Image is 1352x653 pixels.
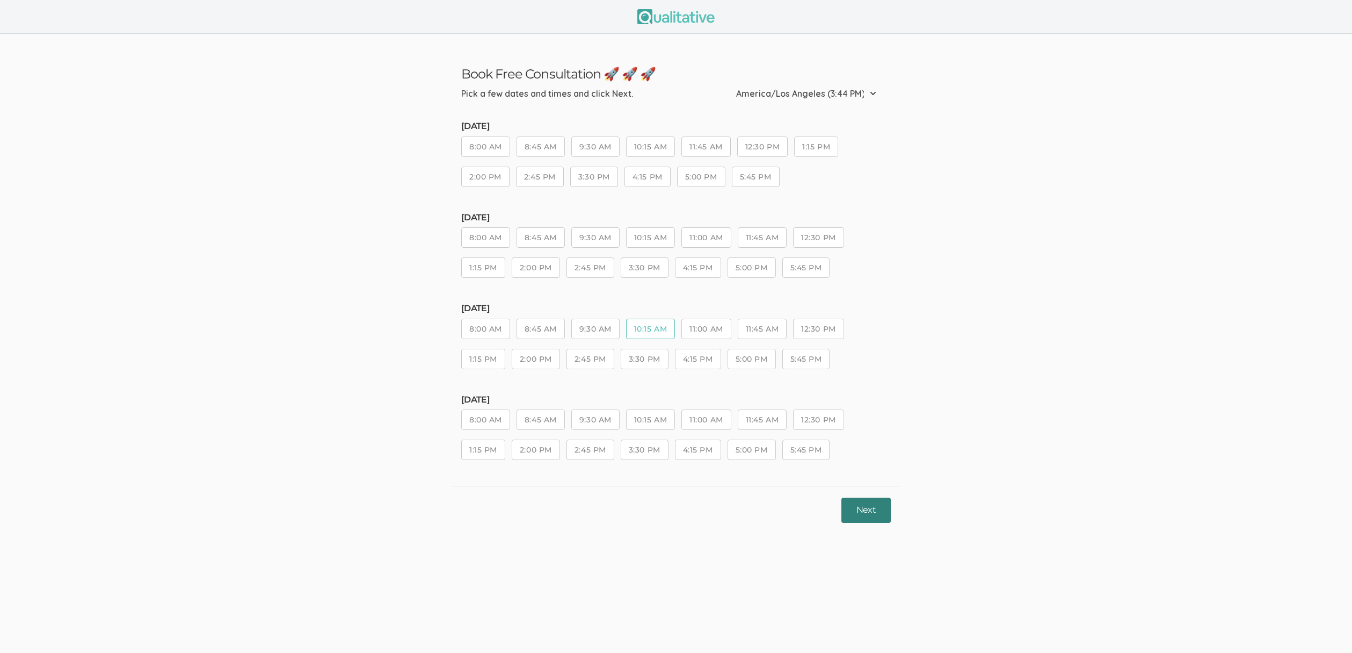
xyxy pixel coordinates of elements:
button: 1:15 PM [461,349,505,369]
button: 2:00 PM [461,167,510,187]
button: 11:45 AM [738,319,787,339]
button: 9:30 AM [571,319,620,339]
button: 8:00 AM [461,227,510,248]
h5: [DATE] [461,304,891,313]
button: 12:30 PM [737,137,788,157]
button: 11:00 AM [681,227,731,248]
button: 2:00 PM [512,349,560,369]
button: 10:15 AM [626,319,675,339]
button: 11:00 AM [681,410,731,430]
button: 4:15 PM [675,349,721,369]
button: 11:45 AM [681,137,730,157]
button: 3:30 PM [570,167,618,187]
button: 8:00 AM [461,410,510,430]
button: 8:00 AM [461,137,510,157]
button: 5:00 PM [728,440,776,460]
button: 2:45 PM [566,257,614,278]
button: 12:30 PM [793,227,844,248]
button: 11:00 AM [681,319,731,339]
button: 5:00 PM [728,349,776,369]
button: 9:30 AM [571,137,620,157]
button: 9:30 AM [571,227,620,248]
h5: [DATE] [461,395,891,405]
button: 2:00 PM [512,440,560,460]
button: 8:45 AM [517,410,565,430]
button: Next [841,498,891,523]
button: 5:00 PM [728,257,776,278]
button: 3:30 PM [621,349,668,369]
button: 8:45 AM [517,227,565,248]
button: 12:30 PM [793,319,844,339]
button: 8:45 AM [517,319,565,339]
button: 2:45 PM [566,349,614,369]
h5: [DATE] [461,121,891,131]
button: 5:45 PM [782,257,830,278]
button: 4:15 PM [675,440,721,460]
button: 10:15 AM [626,137,675,157]
button: 5:45 PM [732,167,780,187]
button: 8:00 AM [461,319,510,339]
button: 5:45 PM [782,349,830,369]
button: 11:45 AM [738,410,787,430]
button: 1:15 PM [794,137,838,157]
button: 12:30 PM [793,410,844,430]
button: 4:15 PM [624,167,671,187]
button: 3:30 PM [621,440,668,460]
button: 10:15 AM [626,227,675,248]
button: 2:00 PM [512,257,560,278]
h5: [DATE] [461,213,891,223]
button: 2:45 PM [516,167,564,187]
img: Qualitative [637,9,715,24]
button: 8:45 AM [517,137,565,157]
button: 5:45 PM [782,440,830,460]
button: 1:15 PM [461,257,505,278]
button: 3:30 PM [621,257,668,278]
div: Pick a few dates and times and click Next. [461,88,633,100]
button: 10:15 AM [626,410,675,430]
button: 5:00 PM [677,167,725,187]
button: 4:15 PM [675,257,721,278]
button: 11:45 AM [738,227,787,248]
button: 9:30 AM [571,410,620,430]
button: 1:15 PM [461,440,505,460]
h3: Book Free Consultation 🚀 🚀 🚀 [461,66,891,82]
button: 2:45 PM [566,440,614,460]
